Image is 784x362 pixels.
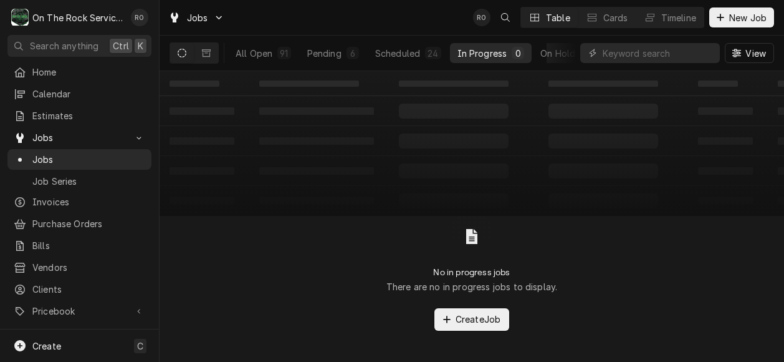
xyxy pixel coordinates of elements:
[473,9,490,26] div: Rich Ortega's Avatar
[548,81,658,87] span: ‌
[30,39,98,52] span: Search anything
[32,328,145,341] span: Reports
[7,192,151,212] a: Invoices
[433,267,510,278] h2: No in progress jobs
[32,261,145,274] span: Vendors
[709,7,774,27] button: New Job
[7,257,151,278] a: Vendors
[163,7,229,28] a: Go to Jobs
[514,47,522,60] div: 0
[32,153,145,166] span: Jobs
[495,7,515,27] button: Open search
[187,11,208,24] span: Jobs
[32,87,145,100] span: Calendar
[428,47,438,60] div: 24
[7,84,151,104] a: Calendar
[32,131,127,144] span: Jobs
[170,81,219,87] span: ‌
[307,47,342,60] div: Pending
[32,11,124,24] div: On The Rock Services
[453,313,503,326] span: Create Job
[32,195,145,208] span: Invoices
[160,71,784,216] table: In Progress Jobs List Loading
[7,127,151,148] a: Go to Jobs
[32,239,145,252] span: Bills
[603,11,628,24] div: Cards
[7,35,151,57] button: Search anythingCtrlK
[7,105,151,126] a: Estimates
[473,9,490,26] div: RO
[32,175,145,188] span: Job Series
[457,47,507,60] div: In Progress
[138,39,143,52] span: K
[743,47,768,60] span: View
[236,47,272,60] div: All Open
[280,47,288,60] div: 91
[131,9,148,26] div: Rich Ortega's Avatar
[32,66,145,79] span: Home
[32,217,145,230] span: Purchase Orders
[727,11,769,24] span: New Job
[7,301,151,321] a: Go to Pricebook
[32,341,61,351] span: Create
[349,47,356,60] div: 6
[399,81,509,87] span: ‌
[32,305,127,318] span: Pricebook
[11,9,29,26] div: O
[386,280,558,293] p: There are no in progress jobs to display.
[7,279,151,300] a: Clients
[259,81,359,87] span: ‌
[113,39,129,52] span: Ctrl
[131,9,148,26] div: RO
[7,324,151,345] a: Reports
[7,149,151,170] a: Jobs
[7,235,151,256] a: Bills
[7,171,151,192] a: Job Series
[434,308,509,331] button: CreateJob
[11,9,29,26] div: On The Rock Services's Avatar
[661,11,696,24] div: Timeline
[7,213,151,234] a: Purchase Orders
[7,62,151,82] a: Home
[32,109,145,122] span: Estimates
[375,47,420,60] div: Scheduled
[137,340,143,353] span: C
[32,283,145,296] span: Clients
[725,43,774,63] button: View
[540,47,575,60] div: On Hold
[546,11,570,24] div: Table
[603,43,714,63] input: Keyword search
[698,81,738,87] span: ‌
